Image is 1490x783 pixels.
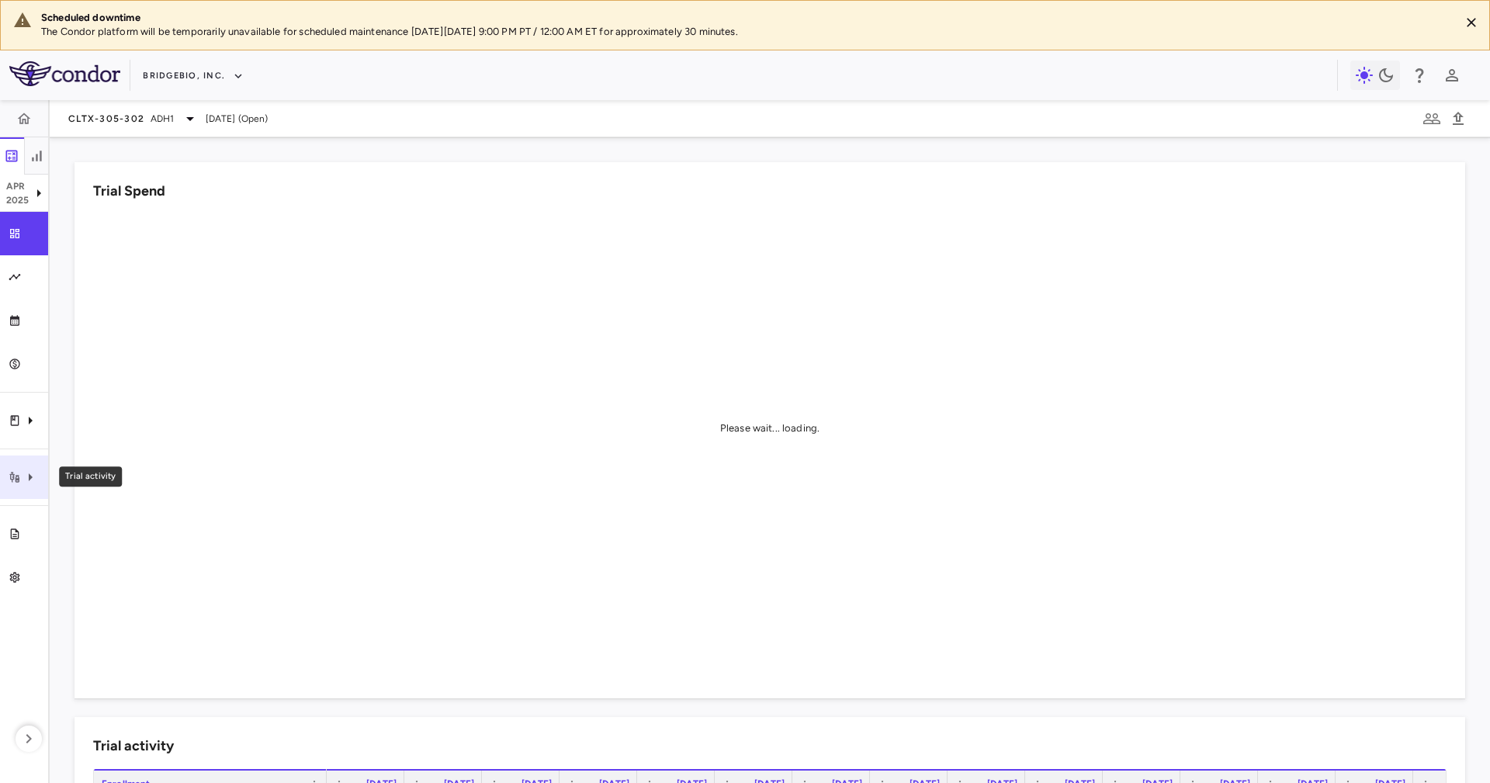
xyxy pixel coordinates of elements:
button: Close [1460,11,1483,34]
span: ADH1 [151,112,175,126]
p: 2025 [6,193,29,207]
p: Apr [6,179,29,193]
h6: Trial activity [93,736,174,757]
div: Please wait... loading. [720,421,819,435]
span: [DATE] (Open) [206,112,269,126]
span: CLTX-305-302 [68,113,144,125]
div: Trial activity [59,466,122,487]
p: The Condor platform will be temporarily unavailable for scheduled maintenance [DATE][DATE] 9:00 P... [41,25,1447,39]
img: logo-full-SnFGN8VE.png [9,61,120,86]
div: Scheduled downtime [41,11,1447,25]
h6: Trial Spend [93,181,165,202]
button: BridgeBio, Inc. [143,64,244,88]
